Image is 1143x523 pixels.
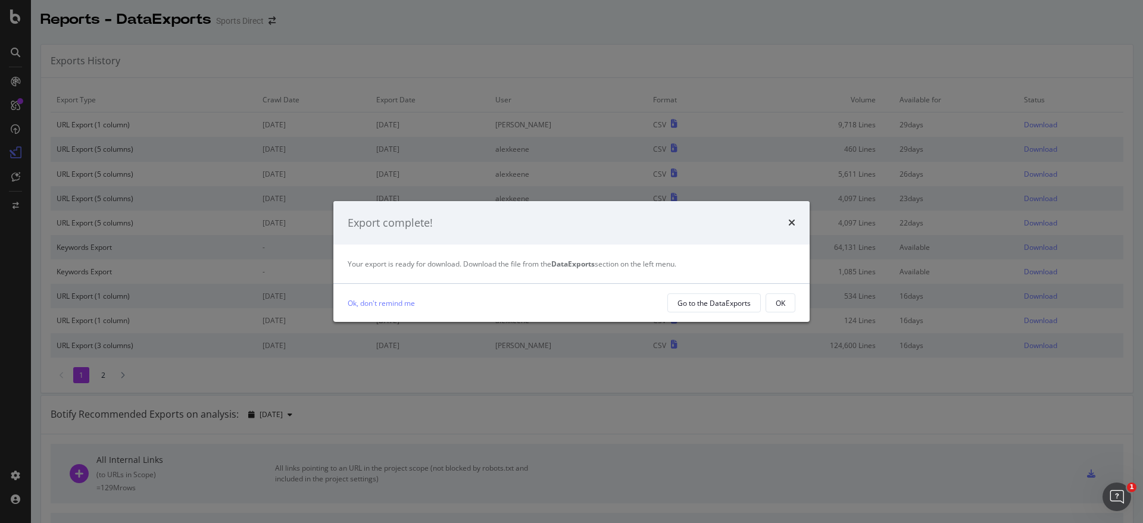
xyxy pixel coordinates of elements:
[348,297,415,309] a: Ok, don't remind me
[348,215,433,231] div: Export complete!
[776,298,785,308] div: OK
[1127,483,1136,492] span: 1
[677,298,751,308] div: Go to the DataExports
[1103,483,1131,511] iframe: Intercom live chat
[551,259,595,269] strong: DataExports
[667,293,761,312] button: Go to the DataExports
[333,201,810,322] div: modal
[348,259,795,269] div: Your export is ready for download. Download the file from the
[788,215,795,231] div: times
[551,259,676,269] span: section on the left menu.
[766,293,795,312] button: OK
